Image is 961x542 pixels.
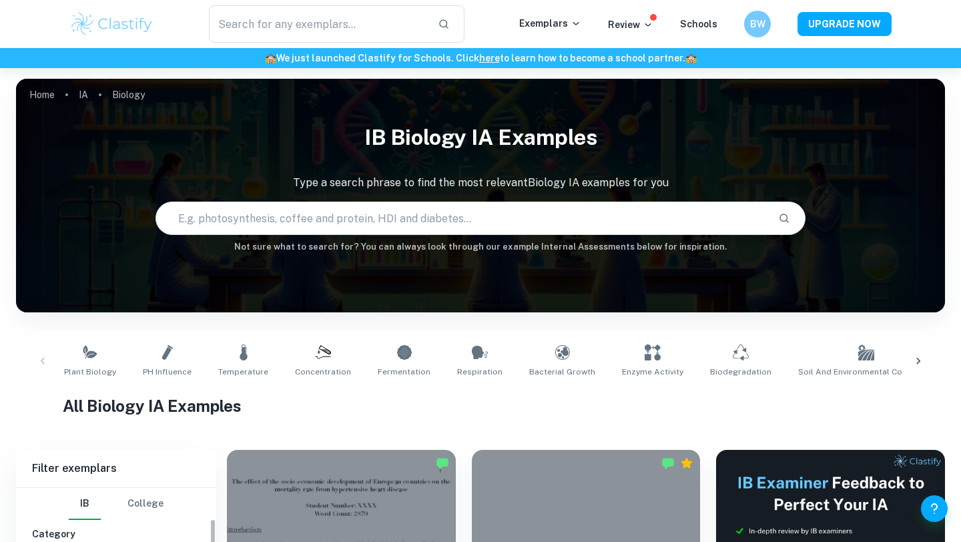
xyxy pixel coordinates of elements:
[69,488,164,520] div: Filter type choice
[209,5,427,43] input: Search for any exemplars...
[265,53,276,63] span: 🏫
[16,116,945,159] h1: IB Biology IA examples
[79,85,88,104] a: IA
[921,495,948,522] button: Help and Feedback
[479,53,500,63] a: here
[773,207,795,230] button: Search
[16,175,945,191] p: Type a search phrase to find the most relevant Biology IA examples for you
[750,17,765,31] h6: BW
[457,366,503,378] span: Respiration
[156,200,767,237] input: E.g. photosynthesis, coffee and protein, HDI and diabetes...
[127,488,164,520] button: College
[744,11,771,37] button: BW
[622,366,683,378] span: Enzyme Activity
[797,12,892,36] button: UPGRADE NOW
[378,366,430,378] span: Fermentation
[680,457,693,470] div: Premium
[69,11,154,37] img: Clastify logo
[608,17,653,32] p: Review
[112,87,145,102] p: Biology
[16,450,216,487] h6: Filter exemplars
[3,51,958,65] h6: We just launched Clastify for Schools. Click to learn how to become a school partner.
[295,366,351,378] span: Concentration
[32,527,200,541] h6: Category
[143,366,192,378] span: pH Influence
[63,394,899,418] h1: All Biology IA Examples
[16,240,945,254] h6: Not sure what to search for? You can always look through our example Internal Assessments below f...
[680,19,717,29] a: Schools
[436,457,449,470] img: Marked
[218,366,268,378] span: Temperature
[798,366,934,378] span: Soil and Environmental Conditions
[710,366,771,378] span: Biodegradation
[29,85,55,104] a: Home
[519,16,581,31] p: Exemplars
[64,366,116,378] span: Plant Biology
[685,53,697,63] span: 🏫
[69,488,101,520] button: IB
[529,366,595,378] span: Bacterial Growth
[661,457,675,470] img: Marked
